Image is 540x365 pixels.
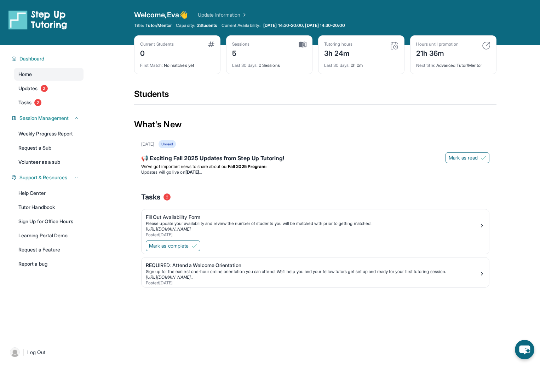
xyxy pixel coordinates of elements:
img: card [482,41,490,50]
div: Sessions [232,41,250,47]
a: Sign Up for Office Hours [14,215,84,228]
img: card [390,41,398,50]
span: 2 [41,85,48,92]
img: Mark as complete [191,243,197,249]
a: Request a Feature [14,243,84,256]
a: Volunteer as a sub [14,156,84,168]
a: Update Information [198,11,247,18]
a: |Log Out [7,344,84,360]
span: Last 30 days : [232,63,258,68]
span: Log Out [27,349,46,356]
img: user-img [10,347,20,357]
span: Welcome, Eva 👋 [134,10,188,20]
a: [URL][DOMAIN_NAME] [146,226,191,232]
span: Tasks [141,192,161,202]
span: [DATE] 14:30-20:00, [DATE] 14:30-20:00 [263,23,345,28]
span: Current Availability: [222,23,260,28]
div: 0h 0m [324,58,398,68]
img: logo [8,10,67,30]
div: 📢 Exciting Fall 2025 Updates from Step Up Tutoring! [141,154,489,164]
span: 2 [163,193,171,201]
div: Posted [DATE] [146,280,479,286]
button: Mark as read [446,152,489,163]
div: Sign up for the earliest one-hour online orientation you can attend! We’ll help you and your fell... [146,269,479,274]
span: Mark as complete [149,242,189,249]
button: Mark as complete [146,241,200,251]
div: Please update your availability and review the number of students you will be matched with prior ... [146,221,479,226]
span: Tutor/Mentor [145,23,172,28]
span: 2 [34,99,41,106]
div: What's New [134,109,496,140]
img: Mark as read [481,155,486,161]
div: Posted [DATE] [146,232,479,238]
div: Advanced Tutor/Mentor [416,58,490,68]
a: Tutor Handbook [14,201,84,214]
span: | [23,348,24,357]
div: Hours until promotion [416,41,459,47]
a: Fill Out Availability FormPlease update your availability and review the number of students you w... [142,209,489,239]
a: [URL][DOMAIN_NAME].. [146,274,193,280]
div: Unread [159,140,176,148]
span: Support & Resources [19,174,67,181]
button: Support & Resources [17,174,79,181]
span: 3 Students [197,23,217,28]
button: Session Management [17,115,79,122]
span: Title: [134,23,144,28]
a: Request a Sub [14,141,84,154]
div: Tutoring hours [324,41,352,47]
a: Updates2 [14,82,84,95]
span: Capacity: [176,23,195,28]
div: [DATE] [141,141,154,147]
span: First Match : [140,63,163,68]
div: 0 Sessions [232,58,306,68]
div: REQUIRED: Attend a Welcome Orientation [146,262,479,269]
a: [DATE] 14:30-20:00, [DATE] 14:30-20:00 [262,23,346,28]
div: Students [134,88,496,104]
strong: [DATE] [185,169,202,175]
button: chat-button [515,340,534,359]
a: Learning Portal Demo [14,229,84,242]
span: Session Management [19,115,69,122]
span: Last 30 days : [324,63,350,68]
button: Dashboard [17,55,79,62]
div: 3h 24m [324,47,352,58]
img: card [208,41,214,47]
a: REQUIRED: Attend a Welcome OrientationSign up for the earliest one-hour online orientation you ca... [142,257,489,287]
a: Tasks2 [14,96,84,109]
img: Chevron Right [240,11,247,18]
span: We’ve got important news to share about our [141,164,228,169]
strong: Fall 2025 Program: [228,164,266,169]
span: Dashboard [19,55,45,62]
span: Home [18,71,32,78]
li: Updates will go live on [141,169,489,175]
div: 0 [140,47,174,58]
div: 5 [232,47,250,58]
img: card [299,41,306,48]
div: Fill Out Availability Form [146,214,479,221]
a: Help Center [14,187,84,199]
div: Current Students [140,41,174,47]
span: Updates [18,85,38,92]
div: 21h 36m [416,47,459,58]
span: Mark as read [449,154,478,161]
a: Weekly Progress Report [14,127,84,140]
span: Tasks [18,99,31,106]
a: Home [14,68,84,81]
a: Report a bug [14,257,84,270]
span: Next title : [416,63,435,68]
div: No matches yet [140,58,214,68]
